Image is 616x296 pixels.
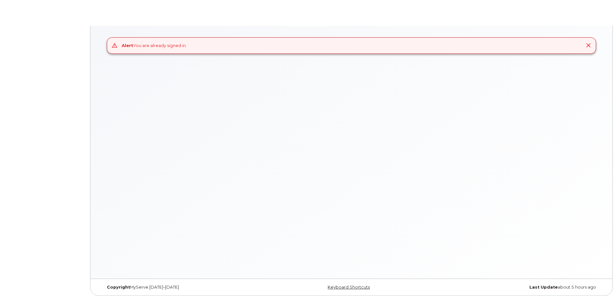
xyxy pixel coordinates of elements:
[122,43,187,49] div: You are already signed in.
[107,285,130,290] strong: Copyright
[102,285,268,290] div: MyServe [DATE]–[DATE]
[328,285,370,290] a: Keyboard Shortcuts
[529,285,558,290] strong: Last Update
[434,285,601,290] div: about 5 hours ago
[122,43,133,48] strong: Alert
